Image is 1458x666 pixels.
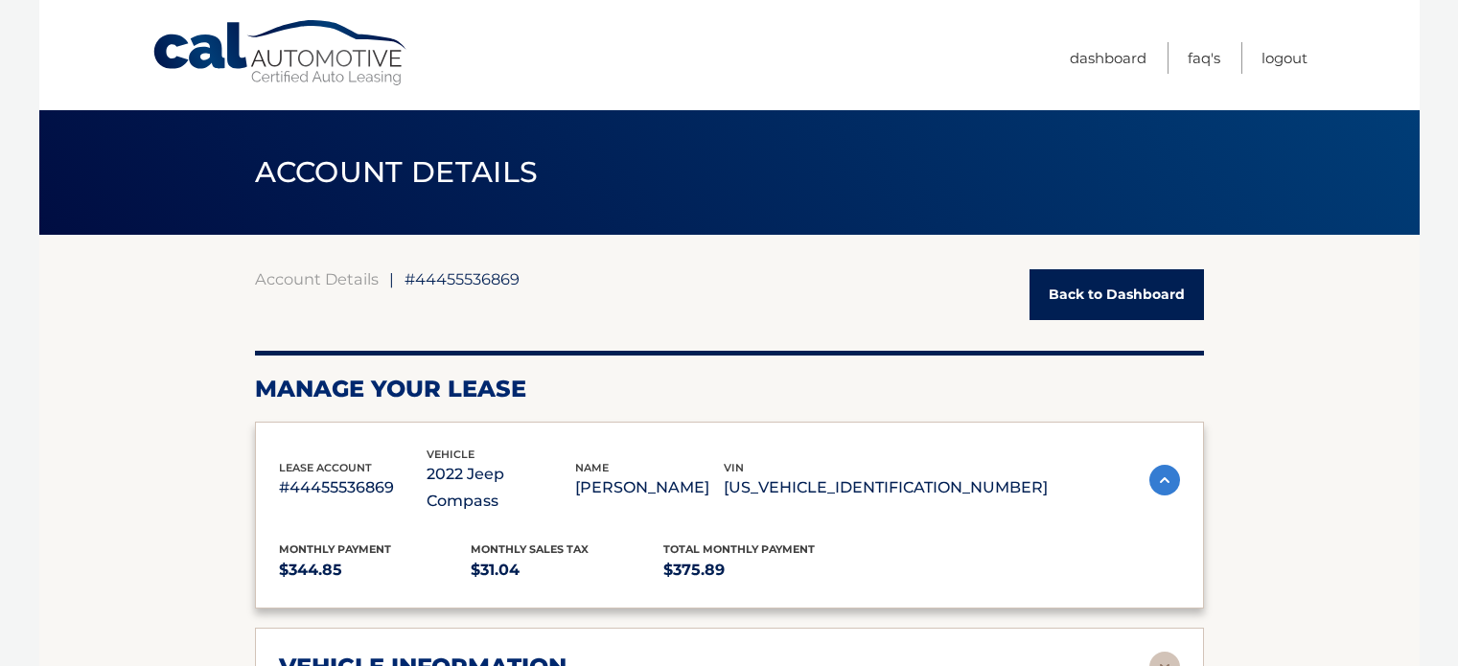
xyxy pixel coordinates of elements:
[279,474,428,501] p: #44455536869
[1070,42,1146,74] a: Dashboard
[255,269,379,288] a: Account Details
[1188,42,1220,74] a: FAQ's
[427,448,474,461] span: vehicle
[1149,465,1180,495] img: accordion-active.svg
[724,461,744,474] span: vin
[1030,269,1204,320] a: Back to Dashboard
[389,269,394,288] span: |
[1261,42,1308,74] a: Logout
[575,474,724,501] p: [PERSON_NAME]
[663,557,856,584] p: $375.89
[575,461,609,474] span: name
[255,154,539,190] span: ACCOUNT DETAILS
[427,461,575,515] p: 2022 Jeep Compass
[255,375,1204,403] h2: Manage Your Lease
[663,542,815,556] span: Total Monthly Payment
[471,557,663,584] p: $31.04
[405,269,520,288] span: #44455536869
[279,542,391,556] span: Monthly Payment
[279,461,372,474] span: lease account
[151,19,410,87] a: Cal Automotive
[279,557,472,584] p: $344.85
[724,474,1048,501] p: [US_VEHICLE_IDENTIFICATION_NUMBER]
[471,542,589,556] span: Monthly sales Tax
